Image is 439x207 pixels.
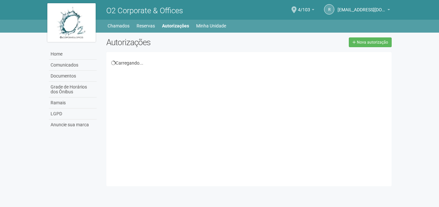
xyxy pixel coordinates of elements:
[49,60,97,71] a: Comunicados
[137,21,155,30] a: Reservas
[108,21,129,30] a: Chamados
[349,37,392,47] a: Nova autorização
[111,60,387,66] div: Carregando...
[298,8,314,13] a: 4/103
[49,109,97,119] a: LGPD
[196,21,226,30] a: Minha Unidade
[324,4,334,15] a: r
[49,98,97,109] a: Ramais
[49,49,97,60] a: Home
[49,71,97,82] a: Documentos
[338,1,386,12] span: riodejaneiro.o2corporate@regus.com
[338,8,390,13] a: [EMAIL_ADDRESS][DOMAIN_NAME]
[49,119,97,130] a: Anuncie sua marca
[47,3,96,42] img: logo.jpg
[106,6,183,15] span: O2 Corporate & Offices
[162,21,189,30] a: Autorizações
[106,37,244,47] h2: Autorizações
[49,82,97,98] a: Grade de Horários dos Ônibus
[357,40,388,45] span: Nova autorização
[298,1,310,12] span: 4/103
